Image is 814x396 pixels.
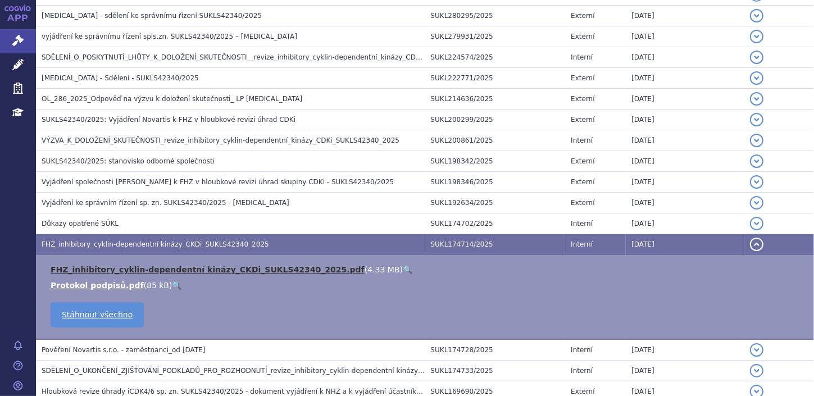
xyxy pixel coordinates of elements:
[42,178,394,186] span: Vyjádření společnosti Eli Lilly k FHZ v hloubkové revizi úhrad skupiny CDKi - SUKLS42340/2025
[626,6,744,26] td: [DATE]
[425,234,566,255] td: SUKL174714/2025
[750,134,763,147] button: detail
[626,89,744,110] td: [DATE]
[425,339,566,361] td: SUKL174728/2025
[626,213,744,234] td: [DATE]
[750,113,763,126] button: detail
[425,361,566,381] td: SUKL174733/2025
[42,220,119,227] span: Důkazy opatřené SÚKL
[571,367,593,375] span: Interní
[571,178,594,186] span: Externí
[571,74,594,82] span: Externí
[425,110,566,130] td: SUKL200299/2025
[42,157,215,165] span: SUKLS42340/2025: stanovisko odborné společnosti
[42,199,289,207] span: Vyjádření ke správním řízení sp. zn. SUKLS42340/2025 - IBRANCE
[626,234,744,255] td: [DATE]
[42,346,205,354] span: Pověření Novartis s.r.o. - zaměstnanci_od 12.03.2025
[571,53,593,61] span: Interní
[425,172,566,193] td: SUKL198346/2025
[367,265,399,274] span: 4.33 MB
[750,92,763,106] button: detail
[42,95,302,103] span: OL_286_2025_Odpověď na výzvu k doložení skutečnosti_ LP IBRANCE
[626,110,744,130] td: [DATE]
[571,346,593,354] span: Interní
[750,217,763,230] button: detail
[626,130,744,151] td: [DATE]
[750,175,763,189] button: detail
[626,68,744,89] td: [DATE]
[42,33,297,40] span: vyjádření ke správnímu řízení spis.zn. SUKLS42340/2025 – Ibrance
[51,280,803,291] li: ( )
[42,116,295,124] span: SUKLS42340/2025: Vyjádření Novartis k FHZ v hloubkové revizi úhrad CDKi
[42,136,399,144] span: VÝZVA_K_DOLOŽENÍ_SKUTEČNOSTI_revize_inhibitory_cyklin-dependentní_kinázy_CDKi_SUKLS42340_2025
[750,51,763,64] button: detail
[750,9,763,22] button: detail
[172,281,181,290] a: 🔍
[626,361,744,381] td: [DATE]
[750,343,763,357] button: detail
[626,47,744,68] td: [DATE]
[425,47,566,68] td: SUKL224574/2025
[425,89,566,110] td: SUKL214636/2025
[571,199,594,207] span: Externí
[571,33,594,40] span: Externí
[51,265,365,274] a: FHZ_inhibitory_cyklin-dependentní kinázy_CKDi_SUKLS42340_2025.pdf
[403,265,412,274] a: 🔍
[750,71,763,85] button: detail
[51,264,803,275] li: ( )
[42,367,504,375] span: SDĚLENÍ_O_UKONČENÍ_ZJIŠŤOVÁNÍ_PODKLADŮ_PRO_ROZHODNUTÍ_revize_inhibitory_cyklin-dependentní kinázy...
[42,53,425,61] span: SDĚLENÍ_O_POSKYTNUTÍ_LHŮTY_K_DOLOŽENÍ_SKUTEČNOSTI__revize_inhibitory_cyklin-dependentní_kinázy_CDKi_
[571,12,594,20] span: Externí
[571,95,594,103] span: Externí
[626,193,744,213] td: [DATE]
[750,154,763,168] button: detail
[571,220,593,227] span: Interní
[425,151,566,172] td: SUKL198342/2025
[42,12,262,20] span: IBRANCE - sdělení ke správnímu řízení SUKLS42340/2025
[626,26,744,47] td: [DATE]
[425,193,566,213] td: SUKL192634/2025
[626,172,744,193] td: [DATE]
[750,238,763,251] button: detail
[425,26,566,47] td: SUKL279931/2025
[42,388,507,395] span: Hloubková revize úhrady iCDK4/6 sp. zn. SUKLS42340/2025 - dokument vyjádření k NHZ a k vyjádření ...
[147,281,169,290] span: 85 kB
[425,68,566,89] td: SUKL222771/2025
[42,74,199,82] span: IBRANCE - Sdělení - SUKLS42340/2025
[425,213,566,234] td: SUKL174702/2025
[571,388,594,395] span: Externí
[750,196,763,210] button: detail
[51,302,144,327] a: Stáhnout všechno
[571,240,593,248] span: Interní
[571,136,593,144] span: Interní
[626,151,744,172] td: [DATE]
[425,130,566,151] td: SUKL200861/2025
[626,339,744,361] td: [DATE]
[51,281,144,290] a: Protokol podpisů.pdf
[425,6,566,26] td: SUKL280295/2025
[571,157,594,165] span: Externí
[750,364,763,377] button: detail
[42,240,269,248] span: FHZ_inhibitory_cyklin-dependentní kinázy_CKDi_SUKLS42340_2025
[750,30,763,43] button: detail
[571,116,594,124] span: Externí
